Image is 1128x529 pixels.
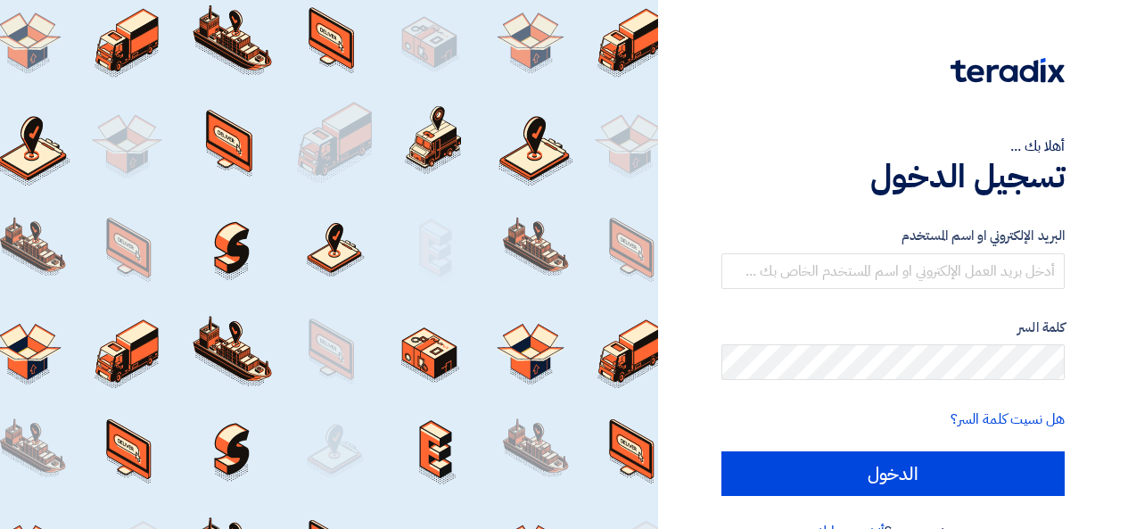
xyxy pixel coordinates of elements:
div: أهلا بك ... [721,136,1065,157]
h1: تسجيل الدخول [721,157,1065,196]
img: Teradix logo [951,58,1065,83]
input: أدخل بريد العمل الإلكتروني او اسم المستخدم الخاص بك ... [721,253,1065,289]
label: البريد الإلكتروني او اسم المستخدم [721,226,1065,246]
label: كلمة السر [721,318,1065,338]
a: هل نسيت كلمة السر؟ [951,409,1065,430]
input: الدخول [721,451,1065,496]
